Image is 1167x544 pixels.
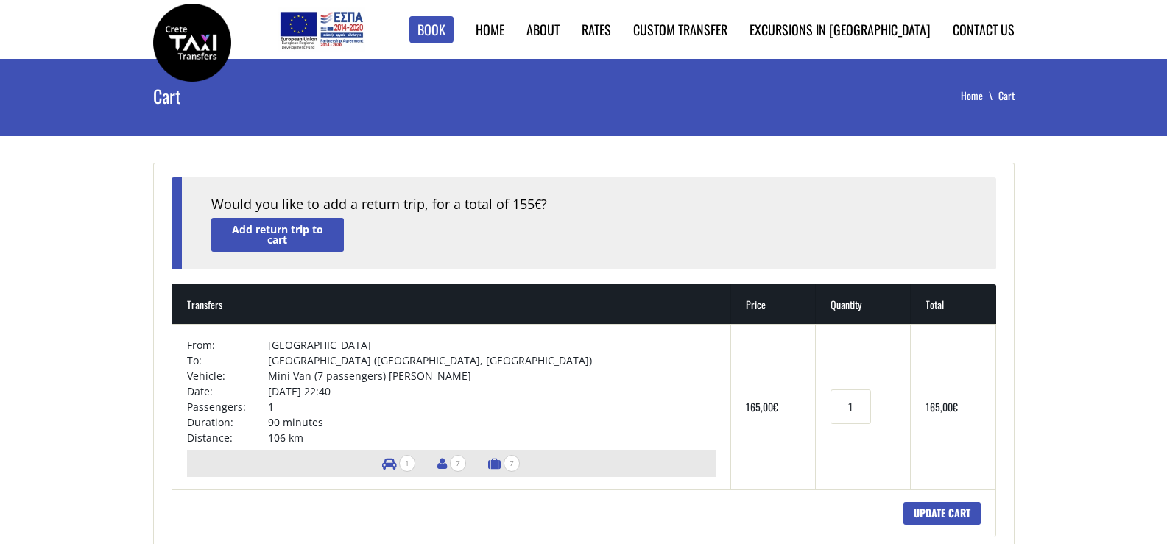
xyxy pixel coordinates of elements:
th: Price [731,284,816,324]
td: Mini Van (7 passengers) [PERSON_NAME] [268,368,716,384]
a: About [526,20,560,39]
img: Crete Taxi Transfers | Crete Taxi Transfers Cart | Crete Taxi Transfers [153,4,231,82]
a: Add return trip to cart [211,218,344,251]
td: Duration: [187,414,269,430]
td: 1 [268,399,716,414]
li: Number of vehicles [375,450,423,477]
bdi: 165,00 [926,399,958,414]
li: Number of luggage items [481,450,527,477]
li: Number of passengers [430,450,473,477]
span: € [773,399,778,414]
td: Date: [187,384,269,399]
a: Crete Taxi Transfers | Crete Taxi Transfers Cart | Crete Taxi Transfers [153,33,231,49]
td: [DATE] 22:40 [268,384,716,399]
span: € [953,399,958,414]
span: 7 [450,455,466,472]
bdi: 165,00 [746,399,778,414]
a: Rates [582,20,611,39]
td: [GEOGRAPHIC_DATA] ([GEOGRAPHIC_DATA], [GEOGRAPHIC_DATA]) [268,353,716,368]
td: [GEOGRAPHIC_DATA] [268,337,716,353]
input: Update cart [903,502,981,525]
input: Transfers quantity [831,389,870,424]
span: 7 [504,455,520,472]
a: Book [409,16,454,43]
td: To: [187,353,269,368]
td: Vehicle: [187,368,269,384]
td: Distance: [187,430,269,445]
a: Contact us [953,20,1015,39]
a: Home [476,20,504,39]
li: Cart [998,88,1015,103]
div: Would you like to add a return trip, for a total of 155 ? [211,195,967,214]
a: Excursions in [GEOGRAPHIC_DATA] [750,20,931,39]
h1: Cart [153,59,443,133]
span: € [535,197,541,213]
span: 1 [399,455,415,472]
th: Transfers [172,284,732,324]
th: Quantity [816,284,911,324]
a: Custom Transfer [633,20,727,39]
th: Total [911,284,995,324]
td: 90 minutes [268,414,716,430]
td: Passengers: [187,399,269,414]
td: 106 km [268,430,716,445]
a: Home [961,88,998,103]
td: From: [187,337,269,353]
img: e-bannersEUERDF180X90.jpg [278,7,365,52]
